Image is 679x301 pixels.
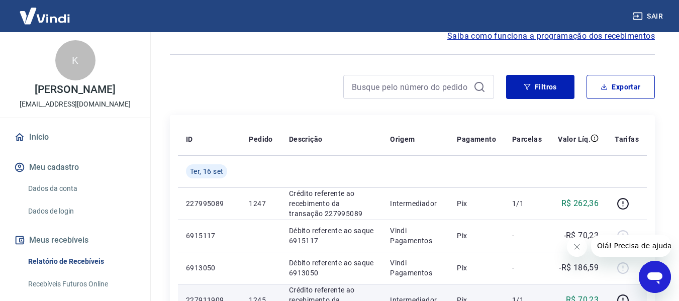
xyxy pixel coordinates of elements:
[12,229,138,251] button: Meus recebíveis
[190,166,223,176] span: Ter, 16 set
[447,30,655,42] a: Saiba como funciona a programação dos recebimentos
[24,178,138,199] a: Dados da conta
[12,126,138,148] a: Início
[512,231,542,241] p: -
[289,258,374,278] p: Débito referente ao saque 6913050
[457,231,496,241] p: Pix
[615,134,639,144] p: Tarifas
[390,134,415,144] p: Origem
[390,198,441,209] p: Intermediador
[186,231,233,241] p: 6915117
[587,75,655,99] button: Exportar
[512,134,542,144] p: Parcelas
[591,235,671,257] iframe: Mensagem da empresa
[512,198,542,209] p: 1/1
[352,79,469,94] input: Busque pelo número do pedido
[186,198,233,209] p: 227995089
[24,274,138,294] a: Recebíveis Futuros Online
[457,263,496,273] p: Pix
[55,40,95,80] div: K
[558,134,591,144] p: Valor Líq.
[24,201,138,222] a: Dados de login
[506,75,574,99] button: Filtros
[12,156,138,178] button: Meu cadastro
[390,258,441,278] p: Vindi Pagamentos
[390,226,441,246] p: Vindi Pagamentos
[561,197,599,210] p: R$ 262,36
[289,226,374,246] p: Débito referente ao saque 6915117
[6,7,84,15] span: Olá! Precisa de ajuda?
[564,230,599,242] p: -R$ 70,23
[186,134,193,144] p: ID
[639,261,671,293] iframe: Botão para abrir a janela de mensagens
[559,262,599,274] p: -R$ 186,59
[186,263,233,273] p: 6913050
[12,1,77,31] img: Vindi
[35,84,115,95] p: [PERSON_NAME]
[20,99,131,110] p: [EMAIL_ADDRESS][DOMAIN_NAME]
[289,134,323,144] p: Descrição
[249,198,272,209] p: 1247
[249,134,272,144] p: Pedido
[567,237,587,257] iframe: Fechar mensagem
[289,188,374,219] p: Crédito referente ao recebimento da transação 227995089
[24,251,138,272] a: Relatório de Recebíveis
[512,263,542,273] p: -
[457,134,496,144] p: Pagamento
[457,198,496,209] p: Pix
[631,7,667,26] button: Sair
